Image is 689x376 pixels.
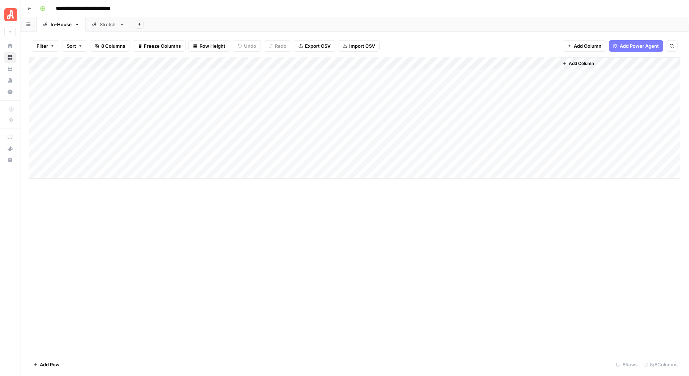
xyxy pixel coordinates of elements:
[613,359,641,370] div: 8 Rows
[4,131,16,143] a: AirOps Academy
[609,40,663,52] button: Add Power Agent
[569,60,594,67] span: Add Column
[559,59,597,68] button: Add Column
[294,40,335,52] button: Export CSV
[563,40,606,52] button: Add Column
[37,42,48,50] span: Filter
[338,40,380,52] button: Import CSV
[32,40,59,52] button: Filter
[4,143,16,154] button: What's new?
[620,42,659,50] span: Add Power Agent
[133,40,186,52] button: Freeze Columns
[4,6,16,24] button: Workspace: Angi
[4,154,16,166] button: Help + Support
[4,63,16,75] a: Your Data
[51,21,72,28] div: In-House
[67,42,76,50] span: Sort
[275,42,286,50] span: Redo
[4,75,16,86] a: Usage
[90,40,130,52] button: 8 Columns
[40,361,60,368] span: Add Row
[101,42,125,50] span: 8 Columns
[188,40,230,52] button: Row Height
[86,17,131,32] a: Stretch
[4,8,17,21] img: Angi Logo
[4,52,16,63] a: Browse
[4,40,16,52] a: Home
[5,143,15,154] div: What's new?
[100,21,117,28] div: Stretch
[641,359,680,370] div: 8/8 Columns
[233,40,261,52] button: Undo
[29,359,64,370] button: Add Row
[574,42,601,50] span: Add Column
[244,42,256,50] span: Undo
[305,42,331,50] span: Export CSV
[144,42,181,50] span: Freeze Columns
[37,17,86,32] a: In-House
[4,86,16,98] a: Settings
[264,40,291,52] button: Redo
[349,42,375,50] span: Import CSV
[62,40,87,52] button: Sort
[200,42,225,50] span: Row Height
